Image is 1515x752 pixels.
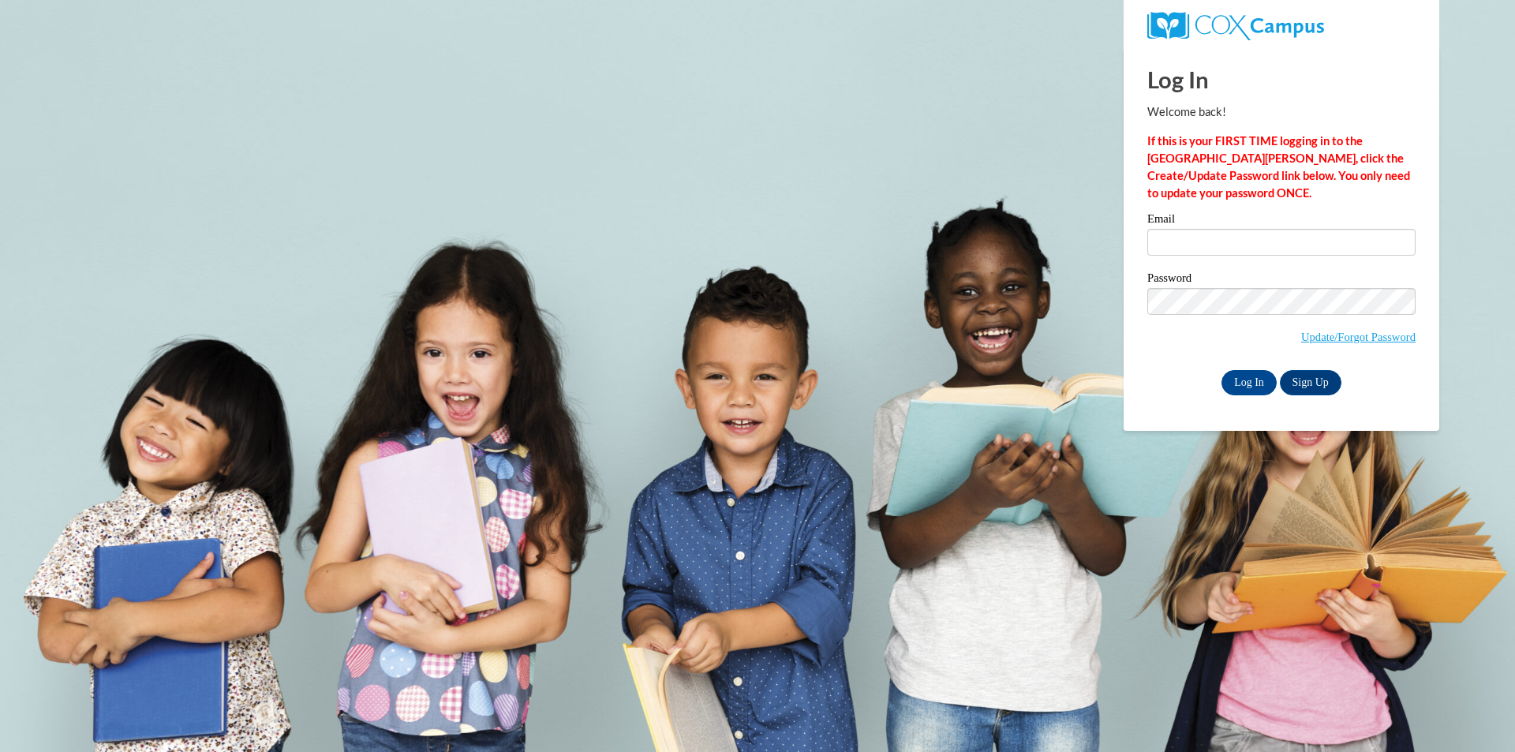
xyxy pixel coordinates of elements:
[1221,370,1277,395] input: Log In
[1147,213,1416,229] label: Email
[1301,331,1416,343] a: Update/Forgot Password
[1280,370,1341,395] a: Sign Up
[1147,12,1416,40] a: COX Campus
[1147,134,1410,200] strong: If this is your FIRST TIME logging in to the [GEOGRAPHIC_DATA][PERSON_NAME], click the Create/Upd...
[1147,103,1416,121] p: Welcome back!
[1147,63,1416,95] h1: Log In
[1147,12,1324,40] img: COX Campus
[1147,272,1416,288] label: Password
